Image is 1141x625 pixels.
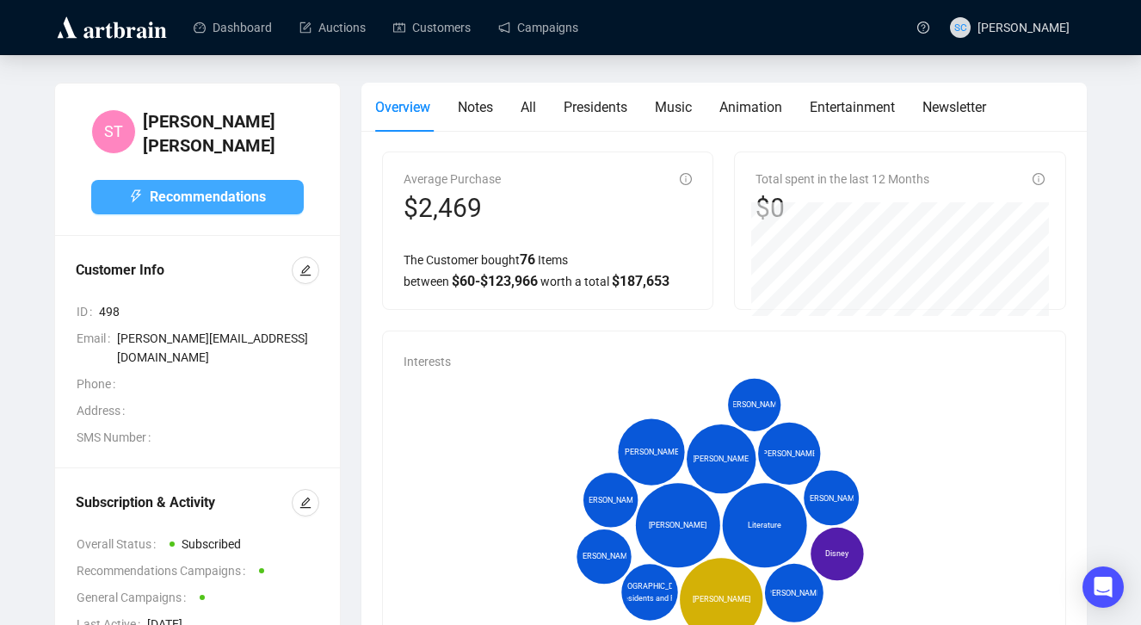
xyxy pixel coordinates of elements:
[77,428,157,447] span: SMS Number
[564,99,627,115] span: Presidents
[77,329,117,367] span: Email
[693,453,750,465] span: [PERSON_NAME]
[680,173,692,185] span: info-circle
[719,99,782,115] span: Animation
[458,99,493,115] span: Notes
[452,273,538,289] span: $ 60 - $ 123,966
[117,329,319,367] span: [PERSON_NAME][EMAIL_ADDRESS][DOMAIN_NAME]
[299,497,311,509] span: edit
[104,120,123,144] span: ST
[375,99,430,115] span: Overview
[76,260,292,281] div: Customer Info
[1033,173,1045,185] span: info-circle
[725,399,783,411] span: [PERSON_NAME]
[150,186,266,207] span: Recommendations
[194,5,272,50] a: Dashboard
[810,99,895,115] span: Entertainment
[129,189,143,203] span: thunderbolt
[404,249,692,292] div: The Customer bought Items between worth a total
[77,374,122,393] span: Phone
[649,519,706,531] span: [PERSON_NAME]
[182,537,241,551] span: Subscribed
[91,180,304,214] button: Recommendations
[825,548,848,560] span: Disney
[77,561,252,580] span: Recommendations Campaigns
[299,5,366,50] a: Auctions
[655,99,692,115] span: Music
[693,594,750,606] span: [PERSON_NAME]
[756,172,929,186] span: Total spent in the last 12 Months
[393,5,471,50] a: Customers
[404,192,501,225] div: $2,469
[520,251,535,268] span: 76
[609,580,689,604] span: [DEMOGRAPHIC_DATA] Presidents and Fir...
[143,109,304,158] h4: [PERSON_NAME] [PERSON_NAME]
[748,519,781,531] span: Literature
[803,492,860,504] span: [PERSON_NAME]
[77,401,132,420] span: Address
[299,264,311,276] span: edit
[761,448,818,460] span: [PERSON_NAME]
[765,587,823,599] span: [PERSON_NAME]
[1082,566,1124,608] div: Open Intercom Messenger
[77,588,193,607] span: General Campaigns
[922,99,986,115] span: Newsletter
[576,551,633,563] span: [PERSON_NAME]
[917,22,929,34] span: question-circle
[99,302,319,321] span: 498
[77,302,99,321] span: ID
[978,21,1070,34] span: [PERSON_NAME]
[623,446,681,458] span: [PERSON_NAME]
[498,5,578,50] a: Campaigns
[404,355,451,368] span: Interests
[612,273,669,289] span: $ 187,653
[76,492,292,513] div: Subscription & Activity
[404,172,501,186] span: Average Purchase
[954,19,966,35] span: SC
[521,99,536,115] span: All
[54,14,170,41] img: logo
[582,494,639,506] span: [PERSON_NAME]
[77,535,163,554] span: Overall Status
[756,192,929,225] div: $0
